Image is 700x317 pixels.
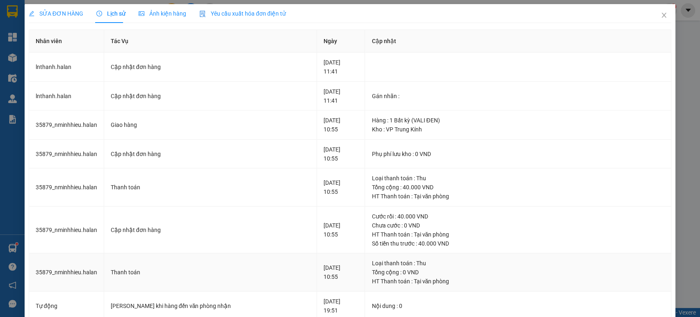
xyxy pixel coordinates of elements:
div: [DATE] 10:55 [324,145,358,163]
div: Cập nhật đơn hàng [111,149,310,158]
div: Loại thanh toán : Thu [372,259,664,268]
span: clock-circle [96,11,102,16]
div: Hàng : 1 Bất kỳ (VALI ĐEN) [372,116,664,125]
div: Tổng cộng : 40.000 VND [372,183,664,192]
div: Cập nhật đơn hàng [111,92,310,101]
span: Yêu cầu xuất hóa đơn điện tử [199,10,286,17]
div: Nội dung : 0 [372,301,664,310]
div: Thanh toán [111,183,310,192]
div: Cập nhật đơn hàng [111,62,310,71]
td: lnthanh.halan [29,82,104,111]
button: Close [652,4,675,27]
div: [DATE] 10:55 [324,116,358,134]
th: Nhân viên [29,30,104,53]
div: HT Thanh toán : Tại văn phòng [372,192,664,201]
div: Giao hàng [111,120,310,129]
div: Loại thanh toán : Thu [372,174,664,183]
div: [DATE] 10:55 [324,263,358,281]
div: Cập nhật đơn hàng [111,225,310,234]
div: Phụ phí lưu kho : 0 VND [372,149,664,158]
td: 35879_nminhhieu.halan [29,253,104,292]
span: Lịch sử [96,10,125,17]
th: Cập nhật [365,30,671,53]
span: SỬA ĐƠN HÀNG [29,10,83,17]
td: 35879_nminhhieu.halan [29,168,104,207]
div: Số tiền thu trước : 40.000 VND [372,239,664,248]
th: Ngày [317,30,365,53]
div: HT Thanh toán : Tại văn phòng [372,277,664,286]
div: Gán nhãn : [372,92,664,101]
div: HT Thanh toán : Tại văn phòng [372,230,664,239]
div: Cước rồi : 40.000 VND [372,212,664,221]
span: close [661,12,667,18]
span: edit [29,11,34,16]
div: Chưa cước : 0 VND [372,221,664,230]
div: [DATE] 10:55 [324,178,358,196]
th: Tác Vụ [104,30,317,53]
span: picture [139,11,144,16]
img: icon [199,11,206,17]
div: Tổng cộng : 0 VND [372,268,664,277]
div: [DATE] 10:55 [324,221,358,239]
div: [DATE] 11:41 [324,87,358,105]
td: 35879_nminhhieu.halan [29,140,104,169]
div: [DATE] 19:51 [324,297,358,315]
td: 35879_nminhhieu.halan [29,110,104,140]
div: [PERSON_NAME] khi hàng đến văn phòng nhận [111,301,310,310]
div: Thanh toán [111,268,310,277]
td: 35879_nminhhieu.halan [29,207,104,254]
span: Ảnh kiện hàng [139,10,186,17]
div: [DATE] 11:41 [324,58,358,76]
div: Kho : VP Trung Kính [372,125,664,134]
td: lnthanh.halan [29,53,104,82]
